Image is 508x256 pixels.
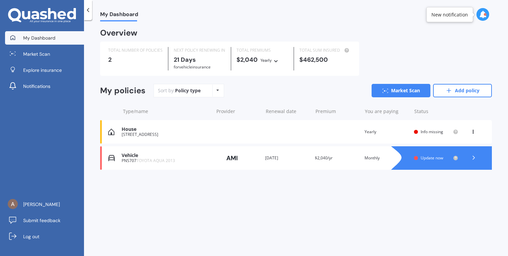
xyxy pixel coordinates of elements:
[23,217,60,224] span: Submit feedback
[265,155,309,161] div: [DATE]
[421,129,443,135] span: Info missing
[23,201,60,208] span: [PERSON_NAME]
[23,83,50,90] span: Notifications
[122,126,210,132] div: House
[299,47,351,54] div: TOTAL SUM INSURED
[365,129,409,135] div: Yearly
[315,155,333,161] span: $2,040/yr
[5,198,84,211] a: [PERSON_NAME]
[23,67,62,73] span: Explore insurance
[237,56,288,64] div: $2,040
[100,30,137,36] div: Overview
[100,86,145,96] div: My policies
[100,11,138,20] span: My Dashboard
[23,233,39,240] span: Log out
[23,51,50,57] span: Market Scan
[431,11,468,18] div: New notification
[158,87,201,94] div: Sort by:
[174,56,196,64] b: 21 Days
[122,153,210,158] div: Vehicle
[122,132,210,137] div: [STREET_ADDRESS]
[5,47,84,61] a: Market Scan
[5,80,84,93] a: Notifications
[414,108,458,115] div: Status
[421,155,443,161] span: Update now
[260,57,272,64] div: Yearly
[122,158,210,163] div: PNS707
[237,47,288,54] div: TOTAL PREMIUMS
[299,56,351,63] div: $462,500
[372,84,430,97] a: Market Scan
[174,64,211,70] span: for Vehicle insurance
[365,108,409,115] div: You are paying
[174,47,225,54] div: NEXT POLICY RENEWING IN
[216,108,260,115] div: Provider
[215,152,249,164] img: AMI
[175,87,201,94] div: Policy type
[5,31,84,45] a: My Dashboard
[266,108,310,115] div: Renewal date
[108,56,163,63] div: 2
[5,63,84,77] a: Explore insurance
[365,155,409,161] div: Monthly
[136,158,175,163] span: TOYOTA AQUA 2013
[108,155,115,161] img: Vehicle
[108,129,115,135] img: House
[5,214,84,227] a: Submit feedback
[23,35,55,41] span: My Dashboard
[315,108,359,115] div: Premium
[433,84,492,97] a: Add policy
[8,199,18,209] img: ACg8ocIhfz_OISeexxGH0xfnw3t75UQsiFHP2Bq7lOFwCzUZ=s96-c
[5,230,84,243] a: Log out
[108,47,163,54] div: TOTAL NUMBER OF POLICIES
[123,108,211,115] div: Type/name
